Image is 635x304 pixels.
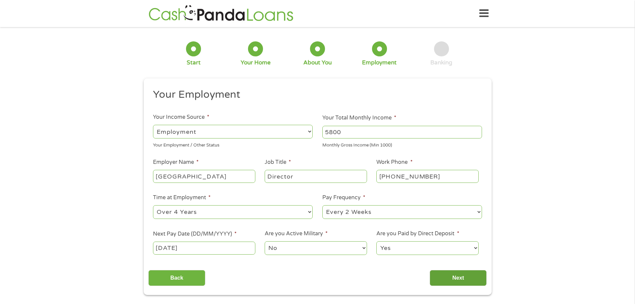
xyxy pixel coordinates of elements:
[322,140,482,149] div: Monthly Gross Income (Min 1000)
[303,59,332,66] div: About You
[147,4,295,23] img: GetLoanNow Logo
[376,230,459,237] label: Are you Paid by Direct Deposit
[322,114,396,121] label: Your Total Monthly Income
[362,59,397,66] div: Employment
[322,126,482,138] input: 1800
[153,114,209,121] label: Your Income Source
[241,59,271,66] div: Your Home
[265,170,367,183] input: Cashier
[322,194,365,201] label: Pay Frequency
[265,230,328,237] label: Are you Active Military
[430,59,452,66] div: Banking
[376,170,478,183] input: (231) 754-4010
[153,194,211,201] label: Time at Employment
[153,242,255,254] input: Use the arrow keys to pick a date
[265,159,291,166] label: Job Title
[153,231,237,238] label: Next Pay Date (DD/MM/YYYY)
[153,170,255,183] input: Walmart
[148,270,205,286] input: Back
[153,88,477,101] h2: Your Employment
[187,59,201,66] div: Start
[430,270,487,286] input: Next
[153,140,313,149] div: Your Employment / Other Status
[376,159,412,166] label: Work Phone
[153,159,199,166] label: Employer Name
